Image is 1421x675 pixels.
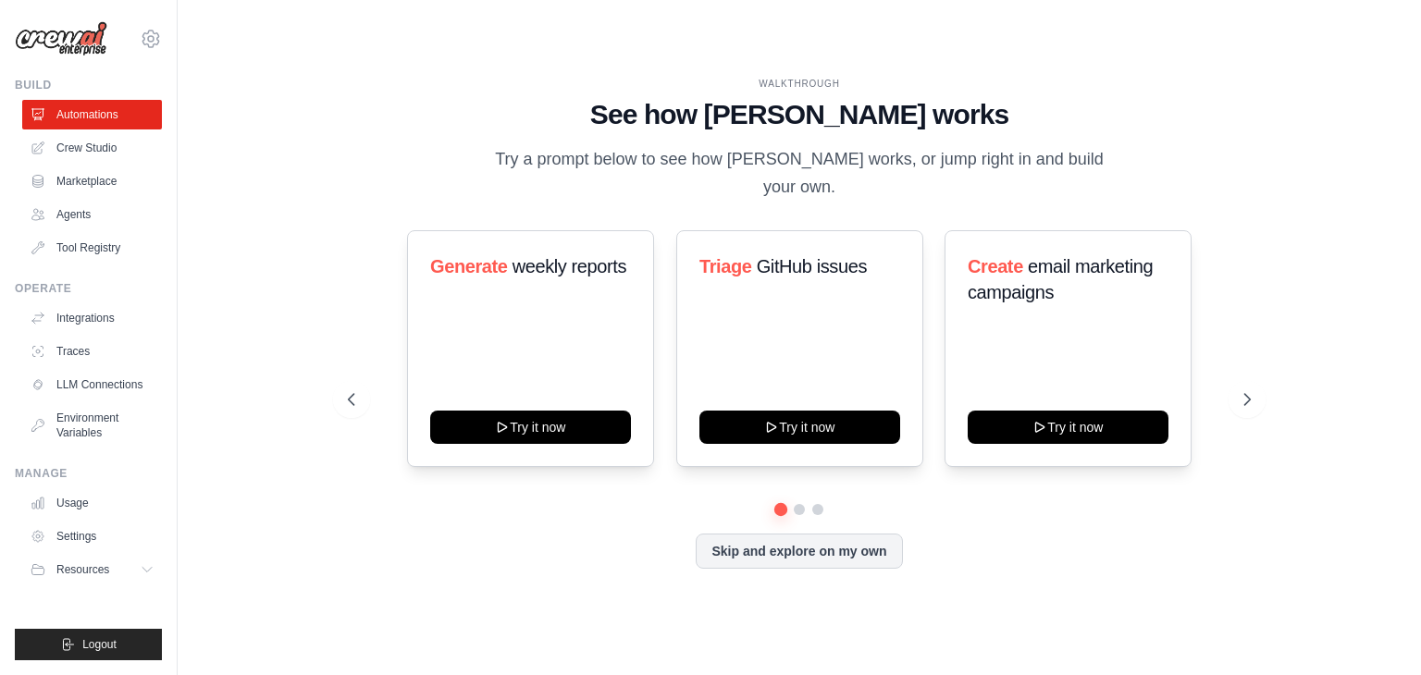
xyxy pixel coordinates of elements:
[22,403,162,448] a: Environment Variables
[22,337,162,366] a: Traces
[22,522,162,551] a: Settings
[699,256,752,276] span: Triage
[968,256,1153,302] span: email marketing campaigns
[348,77,1251,91] div: WALKTHROUGH
[22,555,162,584] button: Resources
[22,233,162,263] a: Tool Registry
[22,200,162,229] a: Agents
[430,256,508,276] span: Generate
[82,637,117,652] span: Logout
[15,78,162,92] div: Build
[22,166,162,196] a: Marketplace
[756,256,866,276] span: GitHub issues
[348,98,1251,131] h1: See how [PERSON_NAME] works
[968,411,1168,444] button: Try it now
[696,534,902,569] button: Skip and explore on my own
[488,146,1110,201] p: Try a prompt below to see how [PERSON_NAME] works, or jump right in and build your own.
[22,100,162,129] a: Automations
[968,256,1023,276] span: Create
[22,488,162,518] a: Usage
[56,562,109,577] span: Resources
[22,303,162,333] a: Integrations
[15,629,162,660] button: Logout
[430,411,631,444] button: Try it now
[15,466,162,481] div: Manage
[22,133,162,163] a: Crew Studio
[22,370,162,399] a: LLM Connections
[15,281,162,296] div: Operate
[15,21,107,56] img: Logo
[513,256,626,276] span: weekly reports
[699,411,900,444] button: Try it now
